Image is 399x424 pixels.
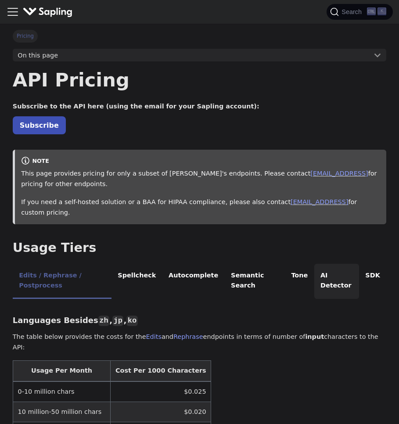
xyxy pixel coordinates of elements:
th: Cost Per 1000 Characters [111,361,211,381]
div: note [21,156,380,167]
a: [EMAIL_ADDRESS] [310,170,368,177]
a: [EMAIL_ADDRESS] [291,198,348,205]
span: Pricing [13,30,38,42]
img: Sapling.ai [23,6,73,18]
li: Edits / Rephrase / Postprocess [13,264,111,298]
kbd: K [377,7,386,15]
strong: input [305,333,324,340]
button: On this page [13,49,386,62]
h2: Usage Tiers [13,240,386,256]
li: Spellcheck [111,264,162,298]
h3: Languages Besides , , [13,316,386,326]
strong: Subscribe to the API here (using the email for your Sapling account): [13,103,259,110]
p: If you need a self-hosted solution or a BAA for HIPAA compliance, please also contact for custom ... [21,197,380,218]
h1: API Pricing [13,68,386,92]
code: ko [126,316,137,326]
a: Rephrase [173,333,203,340]
a: Sapling.ai [23,6,76,18]
p: The table below provides the costs for the and endpoints in terms of number of characters to the ... [13,332,386,353]
li: AI Detector [314,264,359,298]
li: Autocomplete [162,264,225,298]
span: Search [339,8,367,15]
code: jp [112,316,123,326]
code: zh [98,316,109,326]
li: Tone [285,264,314,298]
nav: Breadcrumbs [13,30,386,42]
a: Edits [146,333,162,340]
p: This page provides pricing for only a subset of [PERSON_NAME]'s endpoints. Please contact for pri... [21,169,380,190]
button: Search (Ctrl+K) [327,4,392,20]
button: Toggle navigation bar [6,5,19,18]
td: 10 million-50 million chars [13,402,110,422]
td: $0.025 [111,381,211,402]
th: Usage Per Month [13,361,110,381]
li: Semantic Search [225,264,285,298]
td: 0-10 million chars [13,381,110,402]
td: $0.020 [111,402,211,422]
li: SDK [359,264,386,298]
a: Subscribe [13,116,66,134]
